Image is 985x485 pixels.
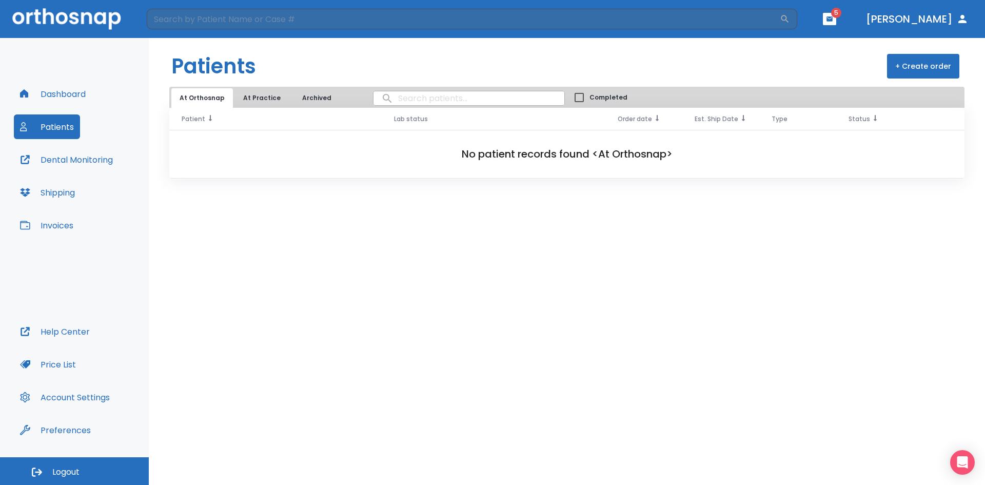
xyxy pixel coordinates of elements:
button: Patients [14,114,80,139]
button: Dashboard [14,82,92,106]
button: At Orthosnap [171,88,233,108]
span: Lab status [394,114,428,124]
button: Shipping [14,180,81,205]
div: tabs [171,88,344,108]
button: Invoices [14,213,80,238]
span: Status [849,114,870,124]
span: Type [772,114,787,124]
button: At Practice [235,88,289,108]
h1: Patients [171,51,256,82]
button: Account Settings [14,385,116,410]
span: Est. Ship Date [695,114,738,124]
button: Price List [14,352,82,377]
button: Archived [291,88,342,108]
span: Completed [589,93,627,102]
div: Open Intercom Messenger [950,450,975,475]
button: Dental Monitoring [14,147,119,172]
button: Preferences [14,418,97,442]
button: + Create order [887,54,959,79]
h2: No patient records found <At Orthosnap> [186,146,948,162]
span: Order date [618,114,652,124]
span: Patient [182,114,205,124]
button: [PERSON_NAME] [862,10,973,28]
span: Logout [52,467,80,478]
input: Search by Patient Name or Case # [147,9,780,29]
img: Orthosnap [12,8,121,29]
button: Help Center [14,319,96,344]
input: search [373,88,564,108]
span: 5 [831,8,841,18]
